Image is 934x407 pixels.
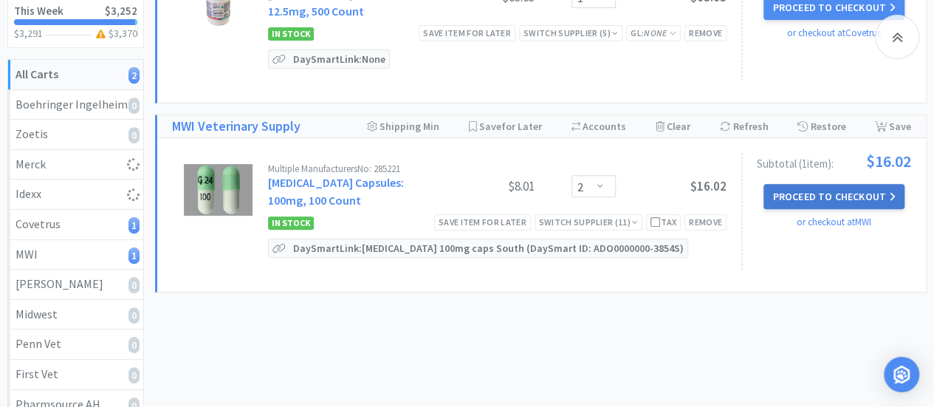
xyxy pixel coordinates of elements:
div: Remove [684,25,727,41]
a: Zoetis0 [8,120,143,150]
div: Save item for later [419,25,515,41]
span: In Stock [268,27,314,41]
a: Covetrus1 [8,210,143,240]
div: Idexx [16,185,136,204]
i: 2 [128,67,140,83]
span: GL: [631,27,676,38]
p: DaySmart Link: None [289,50,389,68]
div: Subtotal ( 1 item ): [757,153,911,169]
a: Merck [8,150,143,180]
a: [PERSON_NAME]0 [8,270,143,300]
div: First Vet [16,365,136,384]
div: MWI [16,245,136,264]
span: $16.02 [690,178,727,194]
a: MWI1 [8,240,143,270]
div: [PERSON_NAME] [16,275,136,294]
div: Refresh [720,115,768,137]
h3: $ [93,28,138,38]
a: Penn Vet0 [8,329,143,360]
img: 59f2c9c22d4843489017207014df68dd_203284.png [184,164,253,216]
a: [MEDICAL_DATA] Capsules: 100mg, 100 Count [268,175,404,208]
div: Penn Vet [16,335,136,354]
i: 0 [128,127,140,143]
a: All Carts2 [8,60,143,90]
div: Remove [684,214,727,230]
a: First Vet0 [8,360,143,390]
div: Clear [656,115,690,137]
a: Idexx [8,179,143,210]
i: None [644,27,667,38]
div: Restore [797,115,845,137]
span: $3,252 [105,4,137,18]
a: MWI Veterinary Supply [172,116,301,137]
div: Switch Supplier ( 5 ) [523,26,618,40]
i: 0 [128,307,140,324]
div: $8.01 [424,177,535,195]
div: Open Intercom Messenger [884,357,919,392]
div: Save [875,115,911,137]
div: Zoetis [16,125,136,144]
i: 1 [128,247,140,264]
span: In Stock [268,216,314,230]
span: $3,291 [14,27,43,40]
div: Accounts [571,115,626,137]
p: DaySmart Link: [MEDICAL_DATA] 100mg caps South (DaySmart ID: ADO0000000-3854S) [289,239,687,257]
i: 0 [128,367,140,383]
i: 0 [128,277,140,293]
div: Save item for later [434,214,531,230]
a: Boehringer Ingelheim0 [8,90,143,120]
div: Boehringer Ingelheim [16,95,136,114]
span: 3,370 [114,27,137,40]
a: or checkout at MWI [797,216,871,228]
div: Shipping Min [367,115,439,137]
div: Merck [16,155,136,174]
a: or checkout at Covetrus [787,27,881,39]
i: 0 [128,337,140,353]
h2: This Week [14,5,63,16]
span: Save for Later [479,120,542,133]
button: Proceed to Checkout [763,184,904,209]
i: 1 [128,217,140,233]
div: Tax [650,215,676,229]
i: 0 [128,98,140,114]
div: Switch Supplier ( 11 ) [539,215,639,229]
div: Multiple Manufacturers No: 285221 [268,164,424,174]
div: Midwest [16,305,136,324]
strong: All Carts [16,66,58,81]
a: Midwest0 [8,300,143,330]
div: Covetrus [16,215,136,234]
span: $16.02 [866,153,911,169]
